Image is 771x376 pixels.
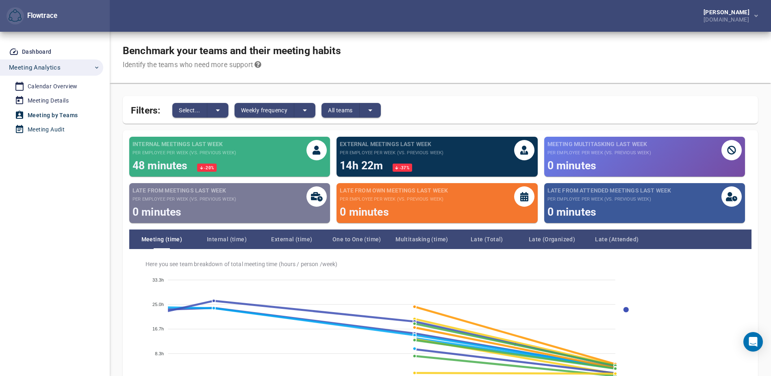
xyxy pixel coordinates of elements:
[235,103,294,118] button: Weekly frequency
[340,150,443,156] small: per employee per week (vs. previous week)
[321,103,381,118] div: split button
[28,96,69,106] div: Meeting Details
[179,105,200,115] span: Select...
[547,150,651,156] small: per employee per week (vs. previous week)
[203,166,214,170] span: -20 %
[129,230,751,249] div: Team breakdown
[132,159,191,172] span: 48 minutes
[547,159,596,172] span: 0 minutes
[152,302,164,307] tspan: 25.0h
[259,234,324,244] span: External (time)
[194,234,259,244] span: Internal (time)
[28,125,65,135] div: Meeting Audit
[328,105,353,115] span: All teams
[132,186,236,195] span: Late from meetings last week
[324,234,389,244] span: One to One (time)
[131,100,160,118] span: Filters:
[129,234,194,244] span: Meeting (time)
[547,186,671,195] span: Late from attended meetings last week
[132,140,236,148] span: Internal meetings last week
[132,150,236,156] small: per employee per week (vs. previous week)
[584,234,649,244] span: Late (Attended)
[743,332,763,352] div: Open Intercom Messenger
[321,103,360,118] button: All teams
[340,196,448,203] small: per employee per week (vs. previous week)
[547,205,596,218] span: 0 minutes
[704,15,753,22] div: [DOMAIN_NAME]
[7,7,57,25] div: Flowtrace
[235,103,315,118] div: split button
[519,234,584,244] span: Late (Organized)
[547,140,651,148] span: Meeting Multitasking last week
[24,11,57,21] div: Flowtrace
[508,341,516,347] span: /
[241,105,287,115] span: Weekly frequency
[454,234,519,244] span: Late (Total)
[28,81,78,92] div: Calendar Overview
[172,103,207,118] button: Select...
[340,205,389,218] span: 0 minutes
[9,62,61,73] span: Meeting Analytics
[152,278,164,282] tspan: 33.3h
[9,9,22,22] img: Flowtrace
[28,110,78,120] div: Meeting by Teams
[132,205,181,218] span: 0 minutes
[399,166,409,170] span: -37 %
[704,9,753,15] div: [PERSON_NAME]
[146,260,742,268] span: Here you see team breakdown of total meeting time (hours / person / week )
[123,60,341,70] div: Identify the teams who need more support
[340,159,386,172] span: 14h 22m
[152,327,164,332] tspan: 16.7h
[547,196,671,203] small: per employee per week (vs. previous week)
[340,140,443,148] span: External meetings last week
[389,234,454,244] span: Multitasking (time)
[340,186,448,195] span: Late from own meetings last week
[22,47,52,57] div: Dashboard
[123,45,341,57] h1: Benchmark your teams and their meeting habits
[132,196,236,203] small: per employee per week (vs. previous week)
[172,103,228,118] div: split button
[155,351,164,356] tspan: 8.3h
[691,7,764,25] button: [PERSON_NAME][DOMAIN_NAME]
[7,7,24,25] button: Flowtrace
